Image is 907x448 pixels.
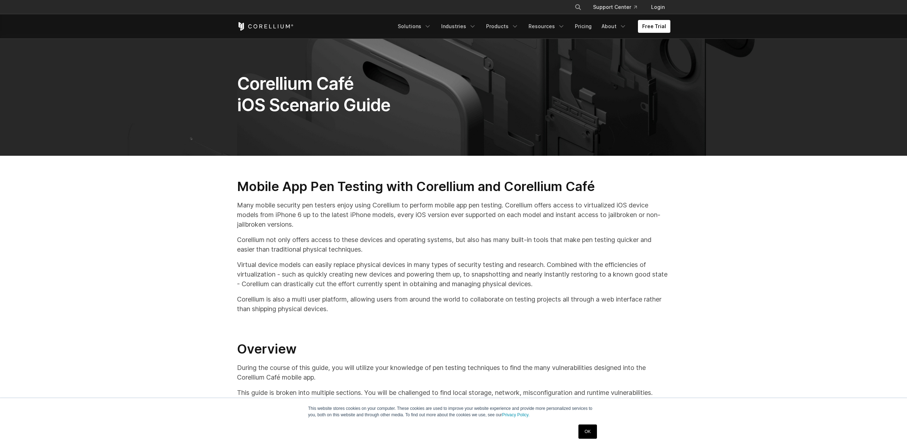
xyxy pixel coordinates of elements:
[237,235,670,254] p: Corellium not only offers access to these devices and operating systems, but also has many built-...
[566,1,670,14] div: Navigation Menu
[578,424,597,439] a: OK
[393,20,436,33] a: Solutions
[597,20,631,33] a: About
[308,405,599,418] p: This website stores cookies on your computer. These cookies are used to improve your website expe...
[237,294,670,314] p: Corellium is also a multi user platform, allowing users from around the world to collaborate on t...
[237,179,670,195] h2: Mobile App Pen Testing with Corellium and Corellium Café
[638,20,670,33] a: Free Trial
[237,200,670,229] p: Many mobile security pen testers enjoy using Corellium to perform mobile app pen testing. Corelli...
[437,20,480,33] a: Industries
[572,1,584,14] button: Search
[393,20,670,33] div: Navigation Menu
[482,20,523,33] a: Products
[237,260,670,289] p: Virtual device models can easily replace physical devices in many types of security testing and r...
[524,20,569,33] a: Resources
[502,412,530,417] a: Privacy Policy.
[237,363,670,382] p: During the course of this guide, you will utilize your knowledge of pen testing techniques to fin...
[645,1,670,14] a: Login
[237,388,670,397] p: This guide is broken into multiple sections. You will be challenged to find local storage, networ...
[587,1,643,14] a: Support Center
[237,73,391,115] span: Corellium Café iOS Scenario Guide
[237,22,294,31] a: Corellium Home
[237,341,670,357] h2: Overview
[571,20,596,33] a: Pricing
